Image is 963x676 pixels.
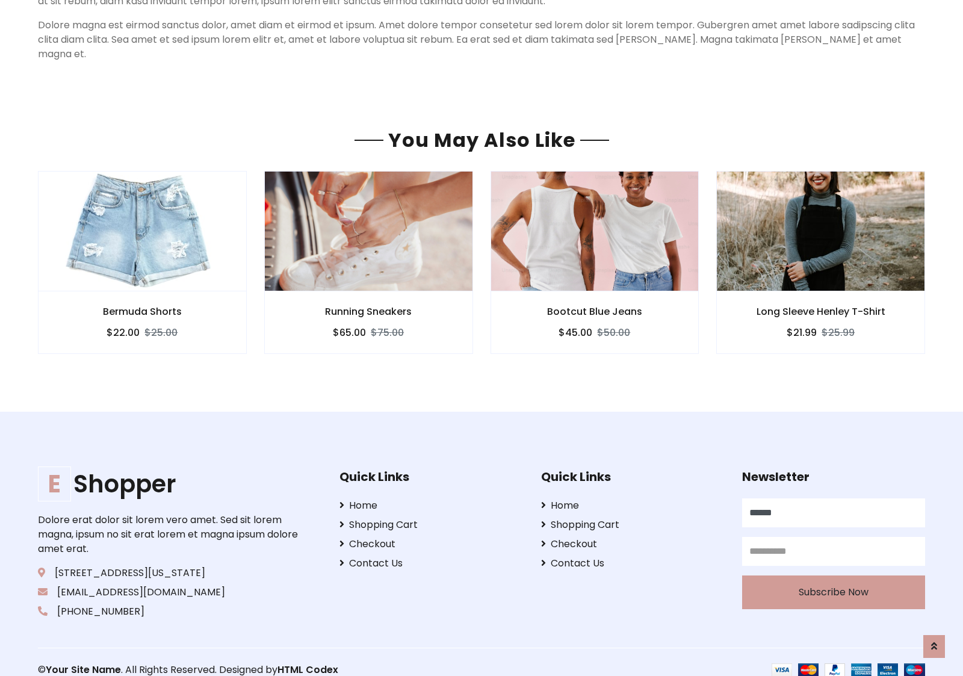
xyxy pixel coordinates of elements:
span: You May Also Like [383,126,580,153]
a: Home [541,498,724,513]
a: Contact Us [339,556,522,571]
p: [EMAIL_ADDRESS][DOMAIN_NAME] [38,585,302,600]
h5: Newsletter [742,470,925,484]
h6: $45.00 [559,327,592,338]
del: $25.99 [822,326,855,340]
del: $75.00 [371,326,404,340]
a: Bermuda Shorts $22.00$25.00 [38,171,247,353]
a: Checkout [339,537,522,551]
a: EShopper [38,470,302,498]
h6: Running Sneakers [265,306,472,317]
del: $25.00 [144,326,178,340]
h6: Long Sleeve Henley T-Shirt [717,306,924,317]
a: Home [339,498,522,513]
a: Long Sleeve Henley T-Shirt $21.99$25.99 [716,171,925,353]
p: [STREET_ADDRESS][US_STATE] [38,566,302,580]
a: Contact Us [541,556,724,571]
h5: Quick Links [339,470,522,484]
del: $50.00 [597,326,630,340]
h6: Bootcut Blue Jeans [491,306,699,317]
a: Shopping Cart [541,518,724,532]
a: Running Sneakers $65.00$75.00 [264,171,473,353]
h1: Shopper [38,470,302,498]
p: Dolore magna est eirmod sanctus dolor, amet diam et eirmod et ipsum. Amet dolore tempor consetetu... [38,18,925,61]
p: Dolore erat dolor sit lorem vero amet. Sed sit lorem magna, ipsum no sit erat lorem et magna ipsu... [38,513,302,556]
h6: $22.00 [107,327,140,338]
a: Bootcut Blue Jeans $45.00$50.00 [491,171,699,353]
button: Subscribe Now [742,575,925,609]
h6: $21.99 [787,327,817,338]
h6: Bermuda Shorts [39,306,246,317]
a: Shopping Cart [339,518,522,532]
h6: $65.00 [333,327,366,338]
p: [PHONE_NUMBER] [38,604,302,619]
a: Checkout [541,537,724,551]
span: E [38,467,71,501]
h5: Quick Links [541,470,724,484]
